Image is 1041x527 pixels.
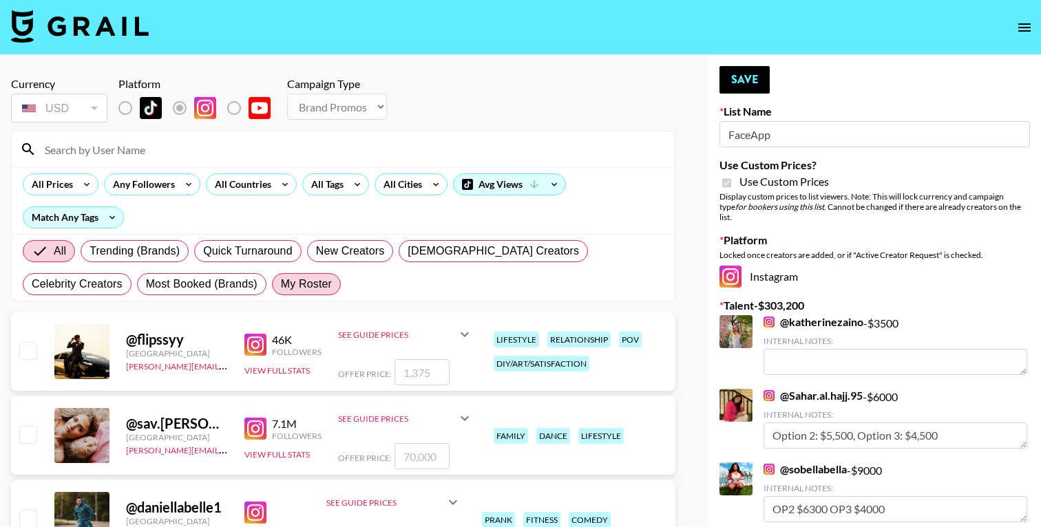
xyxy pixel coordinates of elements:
[719,158,1030,172] label: Use Custom Prices?
[735,202,824,212] em: for bookers using this list
[23,207,123,228] div: Match Any Tags
[14,96,105,120] div: USD
[338,413,456,424] div: See Guide Prices
[244,418,266,440] img: Instagram
[316,243,385,259] span: New Creators
[494,428,528,444] div: family
[244,334,266,356] img: Instagram
[1011,14,1038,41] button: open drawer
[338,402,473,435] div: See Guide Prices
[126,358,330,372] a: [PERSON_NAME][EMAIL_ADDRESS][DOMAIN_NAME]
[249,97,271,119] img: YouTube
[140,97,162,119] img: TikTok
[90,243,180,259] span: Trending (Brands)
[272,431,322,441] div: Followers
[326,486,461,519] div: See Guide Prices
[764,496,1027,522] textarea: OP2 $6300 OP3 $4000
[764,389,1027,449] div: - $ 6000
[739,175,829,189] span: Use Custom Prices
[764,483,1027,493] div: Internal Notes:
[126,331,228,348] div: @ flipssyy
[126,348,228,358] div: [GEOGRAPHIC_DATA]
[203,243,293,259] span: Quick Turnaround
[11,91,107,125] div: Currency is locked to USD
[719,266,742,288] img: Instagram
[338,369,392,379] span: Offer Price:
[764,422,1027,449] textarea: Option 2: $5,500, Option 3: $4,500
[764,315,1027,375] div: - $ 3500
[764,316,775,327] img: Instagram
[287,77,387,91] div: Campaign Type
[719,66,770,94] button: Save
[126,415,228,432] div: @ sav.[PERSON_NAME]
[272,417,322,431] div: 7.1M
[105,174,178,195] div: Any Followers
[494,332,539,347] div: lifestyle
[207,174,274,195] div: All Countries
[764,336,1027,346] div: Internal Notes:
[118,77,282,91] div: Platform
[244,449,310,460] button: View Full Stats
[126,432,228,442] div: [GEOGRAPHIC_DATA]
[375,174,425,195] div: All Cities
[719,191,1030,222] div: Display custom prices to list viewers. Note: This will lock currency and campaign type . Cannot b...
[32,276,123,292] span: Celebrity Creators
[764,390,775,401] img: Instagram
[719,105,1030,118] label: List Name
[272,333,322,347] div: 46K
[719,266,1030,288] div: Instagram
[764,315,863,329] a: @katherinezaino
[118,94,282,122] div: List locked to Instagram.
[764,409,1027,420] div: Internal Notes:
[764,462,1027,522] div: - $ 9000
[23,174,76,195] div: All Prices
[338,330,456,340] div: See Guide Prices
[244,365,310,376] button: View Full Stats
[338,453,392,463] span: Offer Price:
[36,138,666,160] input: Search by User Name
[764,464,775,475] img: Instagram
[454,174,565,195] div: Avg Views
[338,318,473,351] div: See Guide Prices
[578,428,624,444] div: lifestyle
[244,502,266,524] img: Instagram
[395,359,450,385] input: 1,375
[719,299,1030,312] label: Talent - $ 303,200
[126,442,330,455] a: [PERSON_NAME][EMAIL_ADDRESS][DOMAIN_NAME]
[719,233,1030,247] label: Platform
[719,250,1030,260] div: Locked once creators are added, or if "Active Creator Request" is checked.
[494,356,589,372] div: diy/art/satisfaction
[408,243,579,259] span: [DEMOGRAPHIC_DATA] Creators
[536,428,570,444] div: dance
[272,347,322,357] div: Followers
[619,332,642,347] div: pov
[547,332,611,347] div: relationship
[395,443,450,469] input: 70,000
[11,77,107,91] div: Currency
[126,499,228,516] div: @ daniellabelle1
[326,497,445,508] div: See Guide Prices
[54,243,66,259] span: All
[194,97,216,119] img: Instagram
[303,174,346,195] div: All Tags
[11,10,149,43] img: Grail Talent
[146,276,257,292] span: Most Booked (Brands)
[764,462,847,476] a: @sobellabella
[281,276,332,292] span: My Roster
[764,389,863,402] a: @Sahar.al.hajj.95
[126,516,228,526] div: [GEOGRAPHIC_DATA]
